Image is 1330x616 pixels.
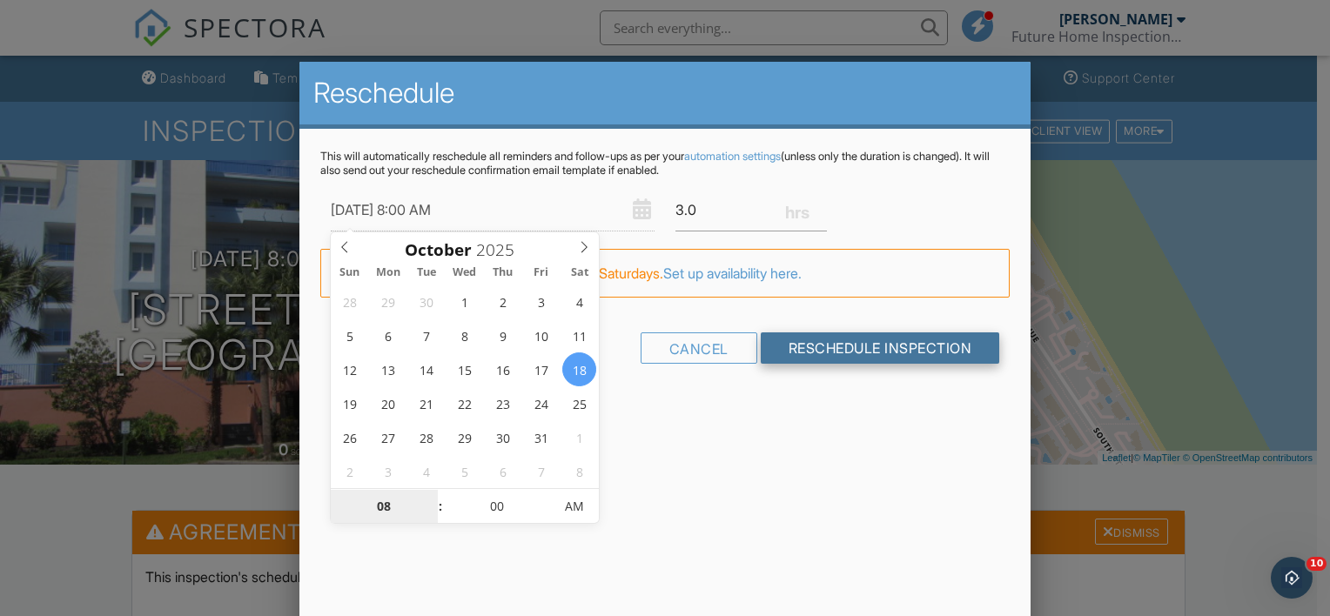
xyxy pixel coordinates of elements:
[371,285,405,318] span: September 29, 2025
[447,352,481,386] span: October 15, 2025
[524,454,558,488] span: November 7, 2025
[332,420,366,454] span: October 26, 2025
[524,318,558,352] span: October 10, 2025
[562,352,596,386] span: October 18, 2025
[524,285,558,318] span: October 3, 2025
[484,267,522,278] span: Thu
[486,285,520,318] span: October 2, 2025
[320,150,1010,177] p: This will automatically reschedule all reminders and follow-ups as per your (unless only the dura...
[371,318,405,352] span: October 6, 2025
[663,264,802,282] a: Set up availability here.
[371,386,405,420] span: October 20, 2025
[550,489,598,524] span: Click to toggle
[438,489,443,524] span: :
[332,318,366,352] span: October 5, 2025
[486,318,520,352] span: October 9, 2025
[443,489,550,524] input: Scroll to increment
[562,386,596,420] span: October 25, 2025
[446,267,484,278] span: Wed
[371,420,405,454] span: October 27, 2025
[447,318,481,352] span: October 8, 2025
[447,285,481,318] span: October 1, 2025
[409,352,443,386] span: October 14, 2025
[524,352,558,386] span: October 17, 2025
[486,420,520,454] span: October 30, 2025
[447,454,481,488] span: November 5, 2025
[371,454,405,488] span: November 3, 2025
[369,267,407,278] span: Mon
[684,150,781,163] a: automation settings
[332,454,366,488] span: November 2, 2025
[562,285,596,318] span: October 4, 2025
[1306,557,1327,571] span: 10
[409,285,443,318] span: September 30, 2025
[447,420,481,454] span: October 29, 2025
[562,454,596,488] span: November 8, 2025
[409,454,443,488] span: November 4, 2025
[524,420,558,454] span: October 31, 2025
[562,318,596,352] span: October 11, 2025
[331,267,369,278] span: Sun
[332,352,366,386] span: October 12, 2025
[472,238,529,261] input: Scroll to increment
[313,76,1017,110] h2: Reschedule
[332,285,366,318] span: September 28, 2025
[409,318,443,352] span: October 7, 2025
[761,332,1000,364] input: Reschedule Inspection
[331,490,438,525] input: Scroll to increment
[1271,557,1313,599] iframe: Intercom live chat
[562,420,596,454] span: November 1, 2025
[371,352,405,386] span: October 13, 2025
[486,454,520,488] span: November 6, 2025
[332,386,366,420] span: October 19, 2025
[320,249,1010,298] div: FYI: [PERSON_NAME] is not scheduled on Saturdays.
[641,332,757,364] div: Cancel
[409,420,443,454] span: October 28, 2025
[405,242,472,258] span: Scroll to increment
[561,267,599,278] span: Sat
[409,386,443,420] span: October 21, 2025
[407,267,446,278] span: Tue
[522,267,561,278] span: Fri
[447,386,481,420] span: October 22, 2025
[486,386,520,420] span: October 23, 2025
[486,352,520,386] span: October 16, 2025
[524,386,558,420] span: October 24, 2025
